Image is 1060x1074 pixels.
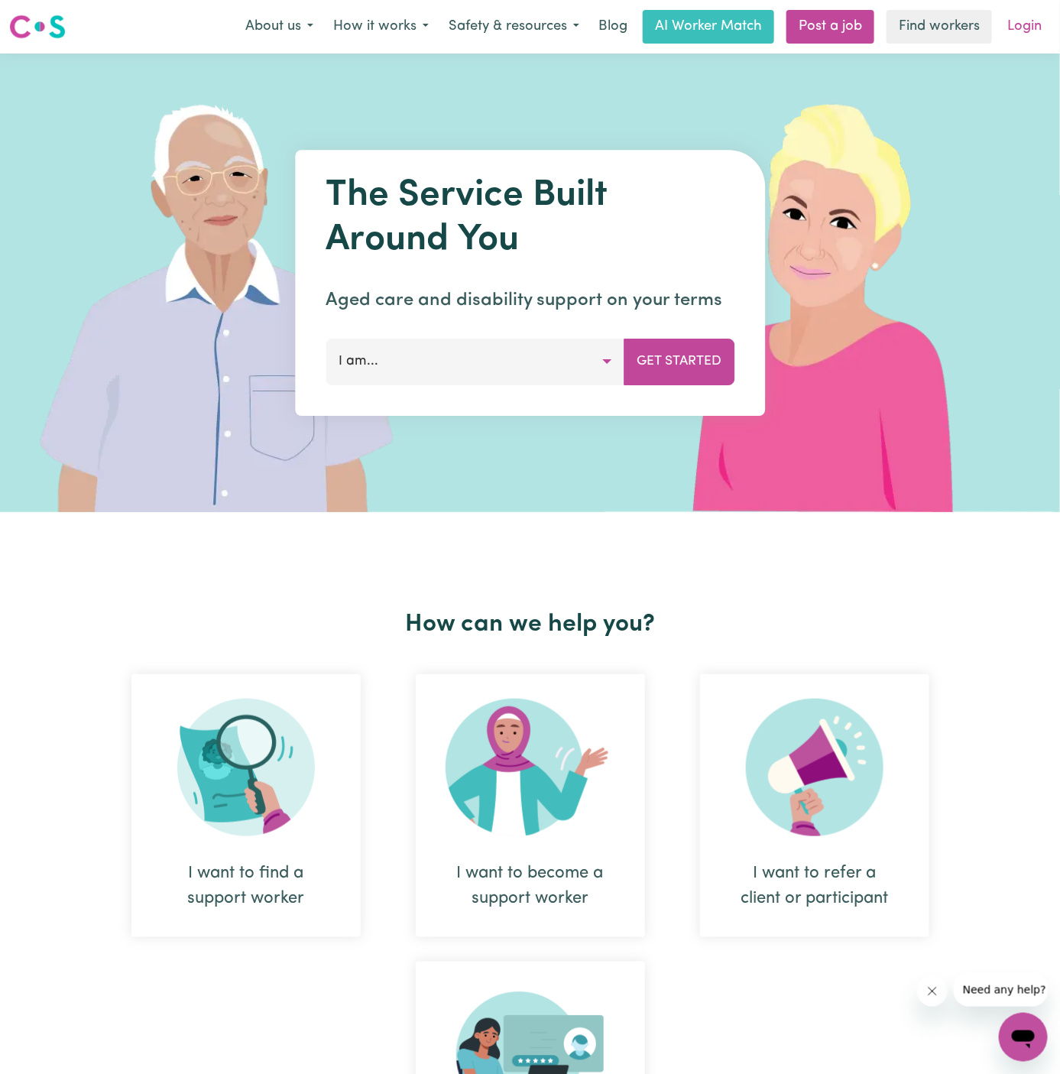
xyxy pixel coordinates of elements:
[168,861,324,911] div: I want to find a support worker
[887,10,992,44] a: Find workers
[589,10,637,44] a: Blog
[643,10,774,44] a: AI Worker Match
[326,287,734,314] p: Aged care and disability support on your terms
[416,674,645,937] div: I want to become a support worker
[9,13,66,41] img: Careseekers logo
[998,10,1051,44] a: Login
[326,174,734,262] h1: The Service Built Around You
[954,973,1048,1007] iframe: Message from company
[439,11,589,43] button: Safety & resources
[9,9,66,44] a: Careseekers logo
[131,674,361,937] div: I want to find a support worker
[737,861,893,911] div: I want to refer a client or participant
[177,699,315,836] img: Search
[999,1013,1048,1062] iframe: Button to launch messaging window
[446,699,615,836] img: Become Worker
[326,339,624,384] button: I am...
[452,861,608,911] div: I want to become a support worker
[104,610,957,639] h2: How can we help you?
[917,976,948,1007] iframe: Close message
[624,339,734,384] button: Get Started
[700,674,929,937] div: I want to refer a client or participant
[746,699,883,836] img: Refer
[235,11,323,43] button: About us
[786,10,874,44] a: Post a job
[323,11,439,43] button: How it works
